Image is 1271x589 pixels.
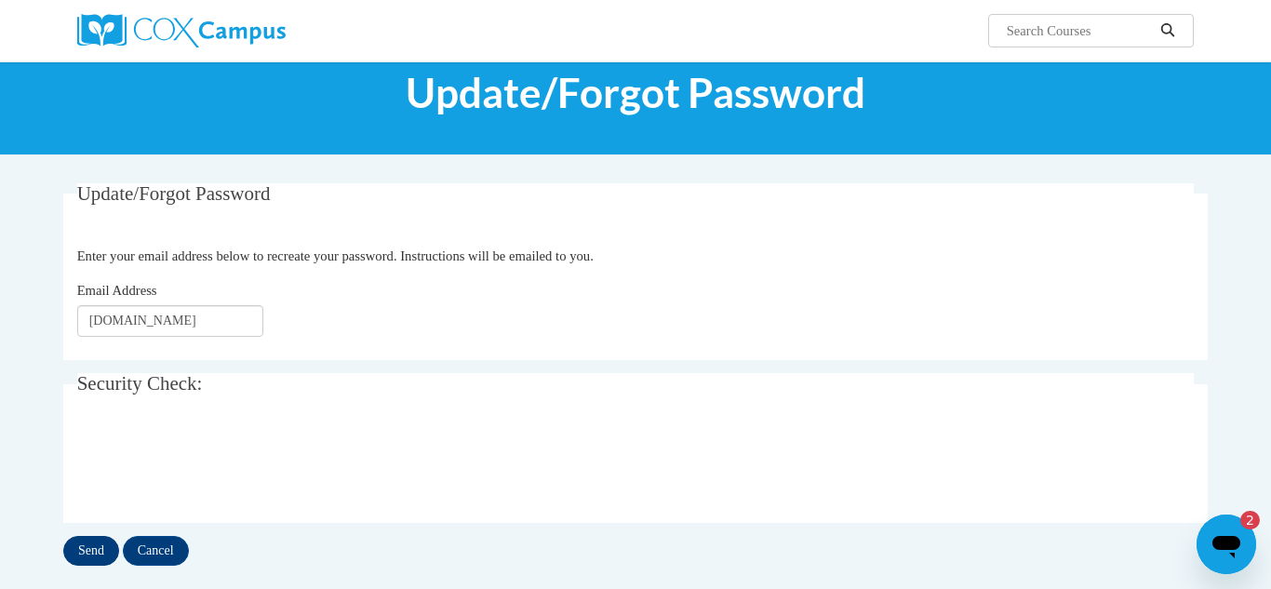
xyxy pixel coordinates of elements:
span: Email Address [77,283,157,298]
a: Cox Campus [77,14,431,47]
input: Send [63,536,119,566]
span: Update/Forgot Password [406,68,865,117]
span: Security Check: [77,372,203,395]
input: Search Courses [1005,20,1154,42]
span: Enter your email address below to recreate your password. Instructions will be emailed to you. [77,248,594,263]
input: Email [77,305,263,337]
iframe: Button to launch messaging window, 2 unread messages [1197,515,1256,574]
input: Cancel [123,536,189,566]
iframe: Number of unread messages [1223,511,1260,529]
iframe: reCAPTCHA [77,427,360,500]
button: Search [1154,20,1182,42]
img: Cox Campus [77,14,286,47]
span: Update/Forgot Password [77,182,271,205]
